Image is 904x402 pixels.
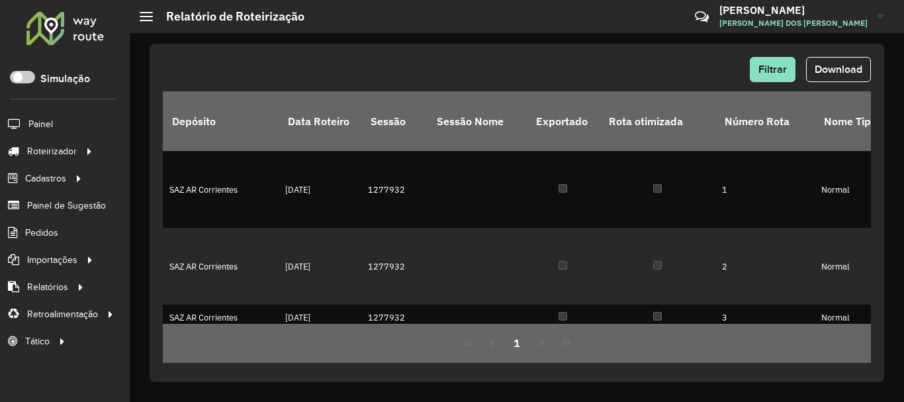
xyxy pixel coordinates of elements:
span: [PERSON_NAME] DOS [PERSON_NAME] [719,17,868,29]
td: 3 [715,305,815,330]
th: Depósito [163,91,279,151]
td: 1277932 [361,151,428,228]
span: Cadastros [25,172,66,185]
a: Contato Rápido [688,3,716,31]
label: Simulação [40,71,90,87]
th: Data Roteiro [279,91,361,151]
td: SAZ AR Corrientes [163,305,279,330]
th: Exportado [527,91,600,151]
span: Painel [28,117,53,131]
th: Rota otimizada [600,91,715,151]
th: Número Rota [715,91,815,151]
th: Sessão Nome [428,91,527,151]
button: 1 [504,330,529,356]
td: SAZ AR Corrientes [163,151,279,228]
span: Tático [25,334,50,348]
h2: Relatório de Roteirização [153,9,304,24]
td: 1277932 [361,305,428,330]
span: Pedidos [25,226,58,240]
th: Sessão [361,91,428,151]
span: Download [815,64,862,75]
td: [DATE] [279,228,361,305]
td: 1277932 [361,228,428,305]
span: Filtrar [758,64,787,75]
td: 1 [715,151,815,228]
h3: [PERSON_NAME] [719,4,868,17]
span: Relatórios [27,280,68,294]
button: Download [806,57,871,82]
span: Importações [27,253,77,267]
span: Retroalimentação [27,307,98,321]
td: [DATE] [279,305,361,330]
td: [DATE] [279,151,361,228]
span: Painel de Sugestão [27,199,106,213]
td: 2 [715,228,815,305]
td: SAZ AR Corrientes [163,228,279,305]
button: Filtrar [750,57,795,82]
span: Roteirizador [27,144,77,158]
